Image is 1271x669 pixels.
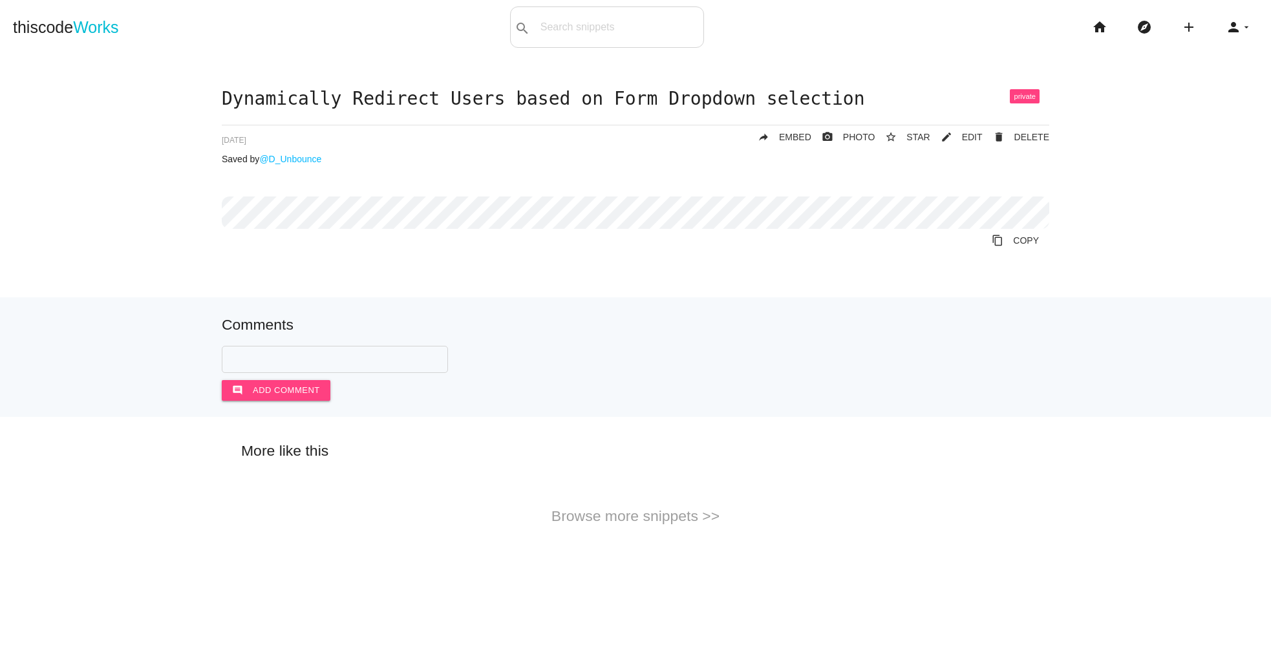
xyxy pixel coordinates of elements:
[511,7,534,47] button: search
[13,6,119,48] a: thiscodeWorks
[843,132,875,142] span: PHOTO
[222,154,1049,164] p: Saved by
[1226,6,1241,48] i: person
[962,132,983,142] span: EDIT
[993,125,1005,149] i: delete
[222,380,330,401] button: commentAdd comment
[222,136,246,145] span: [DATE]
[222,89,1049,109] h1: Dynamically Redirect Users based on Form Dropdown selection
[811,125,875,149] a: photo_cameraPHOTO
[259,154,321,164] a: @D_Unbounce
[232,380,243,401] i: comment
[992,229,1003,252] i: content_copy
[747,125,811,149] a: replyEMBED
[885,125,897,149] i: star_border
[1014,132,1049,142] span: DELETE
[822,125,833,149] i: photo_camera
[906,132,930,142] span: STAR
[222,317,1049,333] h5: Comments
[534,14,703,41] input: Search snippets
[779,132,811,142] span: EMBED
[73,18,118,36] span: Works
[515,8,530,49] i: search
[1137,6,1152,48] i: explore
[930,125,983,149] a: mode_editEDIT
[983,125,1049,149] a: Delete Post
[222,443,1049,459] h5: More like this
[1181,6,1197,48] i: add
[1241,6,1252,48] i: arrow_drop_down
[758,125,769,149] i: reply
[981,229,1049,252] a: Copy to Clipboard
[875,125,930,149] button: star_borderSTAR
[1092,6,1107,48] i: home
[941,125,952,149] i: mode_edit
